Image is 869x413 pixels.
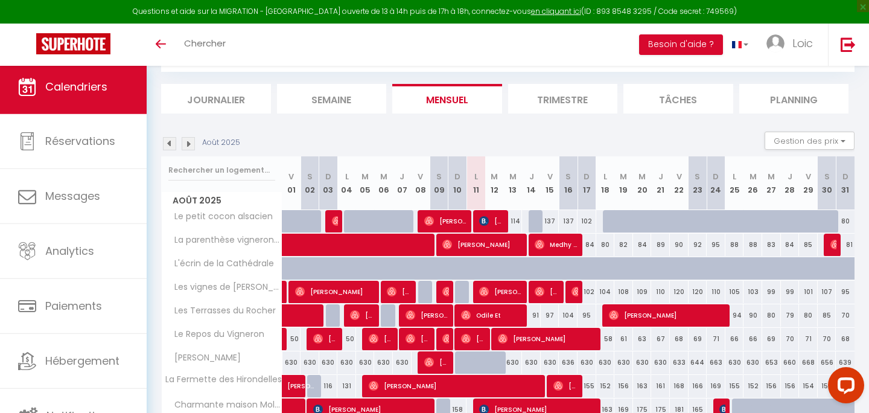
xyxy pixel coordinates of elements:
div: 120 [670,281,689,303]
img: Super Booking [36,33,110,54]
div: 104 [596,281,615,303]
div: 156 [781,375,800,397]
span: Calendriers [45,79,107,94]
input: Rechercher un logement... [168,159,275,181]
div: 161 [651,375,670,397]
span: Loic [792,36,813,51]
abbr: V [676,171,682,182]
th: 20 [633,156,652,210]
div: 102 [578,210,596,232]
div: 71 [799,328,818,350]
a: en cliquant ici [531,6,581,16]
div: 131 [337,375,356,397]
div: 80 [596,234,615,256]
abbr: D [454,171,460,182]
abbr: L [603,171,607,182]
div: 630 [651,351,670,374]
th: 30 [818,156,836,210]
span: [PERSON_NAME] [479,210,504,232]
div: 95 [578,304,596,327]
div: 630 [596,351,615,374]
div: 88 [743,234,762,256]
th: 01 [282,156,301,210]
span: [PERSON_NAME] [350,304,375,327]
div: 156 [762,375,781,397]
th: 12 [485,156,504,210]
span: [PERSON_NAME] [424,351,449,374]
th: 17 [578,156,596,210]
span: [PERSON_NAME] [609,304,727,327]
abbr: L [345,171,349,182]
span: Analytics [45,243,94,258]
div: 80 [762,304,781,327]
div: 88 [725,234,744,256]
abbr: D [842,171,848,182]
div: 69 [689,328,707,350]
span: Réservations [45,133,115,149]
span: Odile Et [461,304,523,327]
span: [PERSON_NAME] [535,280,559,303]
div: 663 [707,351,725,374]
div: 166 [689,375,707,397]
div: 82 [614,234,633,256]
abbr: M [509,171,517,182]
div: 630 [374,351,393,374]
div: 71 [707,328,725,350]
span: [PERSON_NAME] [295,280,376,303]
abbr: D [325,171,331,182]
div: 630 [614,351,633,374]
th: 07 [393,156,412,210]
div: 70 [781,328,800,350]
div: 84 [633,234,652,256]
div: 95 [836,281,855,303]
li: Mensuel [392,84,502,114]
span: Chercher [184,37,226,50]
span: [PERSON_NAME] [332,210,338,232]
span: Les vignes de [PERSON_NAME] [164,281,284,294]
div: 97 [541,304,559,327]
abbr: V [547,171,553,182]
div: 58 [596,328,615,350]
abbr: L [474,171,478,182]
div: 152 [743,375,762,397]
th: 14 [522,156,541,210]
span: [PERSON_NAME] [313,327,338,350]
abbr: J [529,171,534,182]
div: 80 [799,304,818,327]
div: 653 [762,351,781,374]
abbr: M [638,171,646,182]
div: 92 [689,234,707,256]
div: 630 [633,351,652,374]
abbr: S [307,171,313,182]
div: 50 [282,328,301,350]
th: 31 [836,156,855,210]
span: [PERSON_NAME] [369,374,543,397]
div: 79 [781,304,800,327]
div: 63 [633,328,652,350]
abbr: M [750,171,757,182]
div: 99 [762,281,781,303]
div: 69 [762,328,781,350]
abbr: S [824,171,830,182]
div: 108 [614,281,633,303]
div: 83 [762,234,781,256]
th: 22 [670,156,689,210]
th: 09 [430,156,448,210]
th: 26 [743,156,762,210]
div: 152 [596,375,615,397]
div: 68 [836,328,855,350]
abbr: S [565,171,571,182]
div: 80 [836,210,855,232]
div: 636 [559,351,578,374]
img: logout [841,37,856,52]
span: [PERSON_NAME] [498,327,597,350]
th: 29 [799,156,818,210]
th: 25 [725,156,744,210]
div: 90 [670,234,689,256]
span: [PERSON_NAME] [571,280,578,303]
div: 70 [818,328,836,350]
span: Paiements [45,298,102,313]
div: 109 [633,281,652,303]
div: 105 [725,281,744,303]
